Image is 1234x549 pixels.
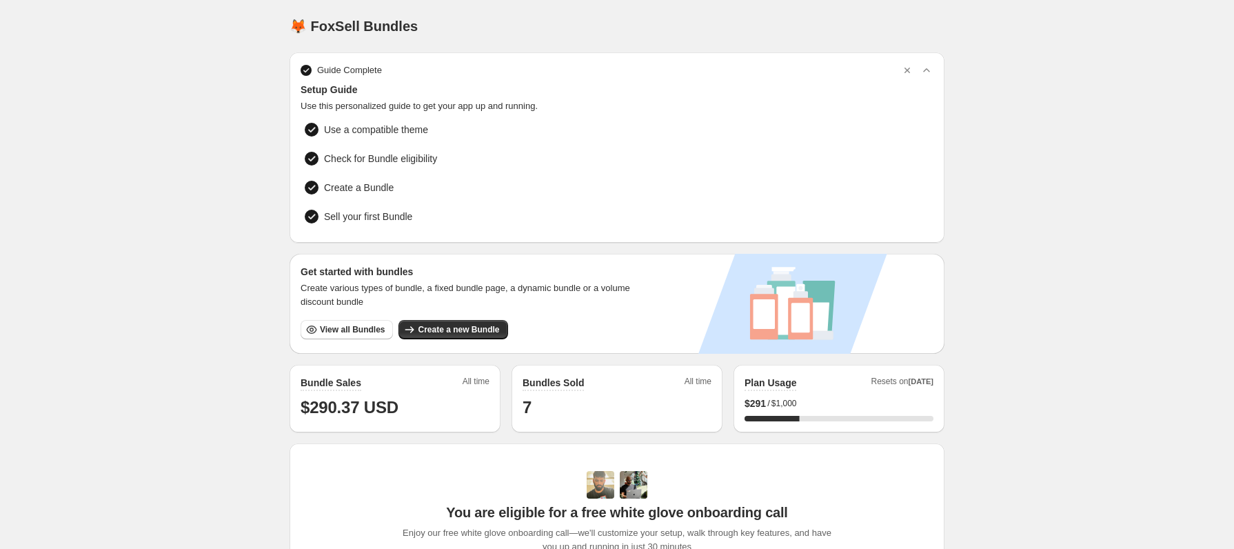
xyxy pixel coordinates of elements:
[745,397,766,410] span: $ 291
[324,210,412,223] span: Sell your first Bundle
[909,377,933,386] span: [DATE]
[317,63,382,77] span: Guide Complete
[685,376,711,391] span: All time
[301,397,489,419] h1: $290.37 USD
[301,83,933,97] span: Setup Guide
[871,376,934,391] span: Resets on
[301,281,643,309] span: Create various types of bundle, a fixed bundle page, a dynamic bundle or a volume discount bundle
[301,320,393,339] button: View all Bundles
[523,376,584,390] h2: Bundles Sold
[301,99,933,113] span: Use this personalized guide to get your app up and running.
[771,398,797,409] span: $1,000
[418,324,499,335] span: Create a new Bundle
[324,152,437,166] span: Check for Bundle eligibility
[320,324,385,335] span: View all Bundles
[745,376,796,390] h2: Plan Usage
[301,265,643,279] h3: Get started with bundles
[523,397,711,419] h1: 7
[324,181,394,194] span: Create a Bundle
[745,397,933,410] div: /
[620,471,647,499] img: Prakhar
[587,471,614,499] img: Adi
[398,320,507,339] button: Create a new Bundle
[301,376,361,390] h2: Bundle Sales
[446,504,787,521] span: You are eligible for a free white glove onboarding call
[463,376,489,391] span: All time
[290,18,418,34] h1: 🦊 FoxSell Bundles
[324,123,428,137] span: Use a compatible theme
